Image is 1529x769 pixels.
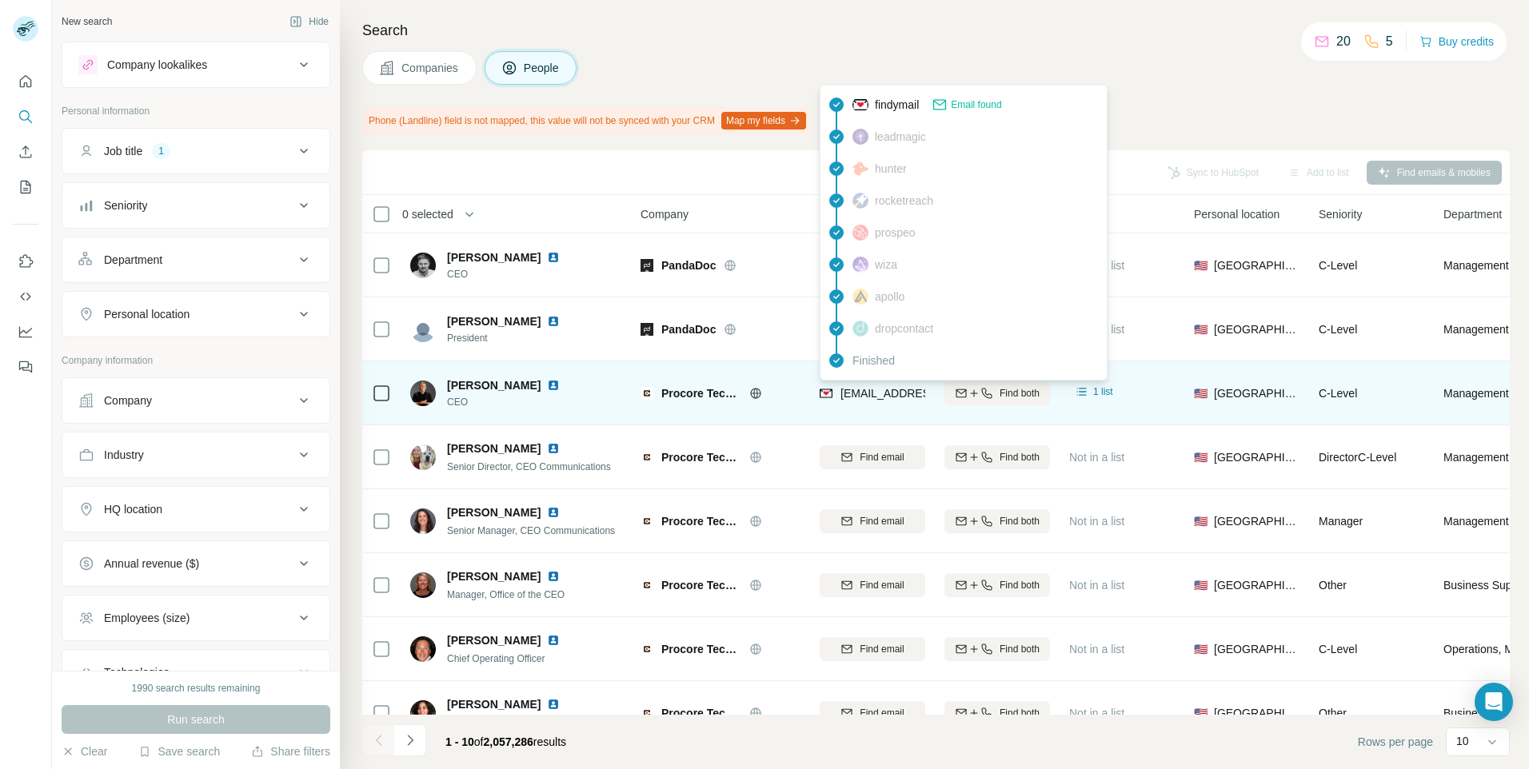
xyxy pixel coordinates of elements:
[445,735,566,748] span: results
[661,449,741,465] span: Procore Technologies
[1069,707,1124,719] span: Not in a list
[1194,513,1208,529] span: 🇺🇸
[13,247,38,276] button: Use Surfe on LinkedIn
[13,102,38,131] button: Search
[447,696,541,712] span: [PERSON_NAME]
[1336,32,1351,51] p: 20
[875,225,916,241] span: prospeo
[860,514,904,528] span: Find email
[820,637,925,661] button: Find email
[447,589,565,600] span: Manager, Office of the CEO
[641,451,653,464] img: Logo of Procore Technologies
[13,137,38,166] button: Enrich CSV
[447,504,541,520] span: [PERSON_NAME]
[1386,32,1393,51] p: 5
[447,331,579,345] span: President
[1319,451,1396,464] span: Director C-Level
[1319,643,1357,655] span: C-Level
[447,653,545,664] span: Chief Operating Officer
[1194,705,1208,721] span: 🇺🇸
[1443,206,1502,222] span: Department
[875,193,933,209] span: rocketreach
[474,735,484,748] span: of
[1319,206,1362,222] span: Seniority
[104,392,152,408] div: Company
[1214,321,1299,337] span: [GEOGRAPHIC_DATA]
[104,143,142,159] div: Job title
[820,509,925,533] button: Find email
[152,144,170,158] div: 1
[547,315,560,328] img: LinkedIn logo
[62,295,329,333] button: Personal location
[852,161,868,176] img: provider hunter logo
[447,313,541,329] span: [PERSON_NAME]
[62,46,329,84] button: Company lookalikes
[840,387,1030,400] span: [EMAIL_ADDRESS][DOMAIN_NAME]
[1194,321,1208,337] span: 🇺🇸
[62,186,329,225] button: Seniority
[875,161,907,177] span: hunter
[944,637,1050,661] button: Find both
[447,267,579,281] span: CEO
[62,353,330,368] p: Company information
[547,251,560,264] img: LinkedIn logo
[62,381,329,420] button: Company
[410,636,436,662] img: Avatar
[62,241,329,279] button: Department
[944,445,1050,469] button: Find both
[1456,733,1469,749] p: 10
[547,506,560,519] img: LinkedIn logo
[447,249,541,265] span: [PERSON_NAME]
[641,387,653,400] img: Logo of Procore Technologies
[104,447,144,463] div: Industry
[62,743,107,759] button: Clear
[860,578,904,592] span: Find email
[1069,451,1124,464] span: Not in a list
[1000,514,1040,528] span: Find both
[852,321,868,337] img: provider dropcontact logo
[1093,384,1113,399] span: 1 list
[875,289,904,305] span: apollo
[860,706,904,720] span: Find email
[1194,206,1279,222] span: Personal location
[1214,385,1299,401] span: [GEOGRAPHIC_DATA]
[410,381,436,406] img: Avatar
[447,440,541,456] span: [PERSON_NAME]
[820,701,925,725] button: Find email
[132,681,261,695] div: 1990 search results remaining
[1214,513,1299,529] span: [GEOGRAPHIC_DATA]
[721,112,806,129] button: Map my fields
[410,508,436,534] img: Avatar
[860,642,904,656] span: Find email
[661,321,716,337] span: PandaDoc
[410,253,436,278] img: Avatar
[661,577,741,593] span: Procore Technologies
[447,525,615,536] span: Senior Manager, CEO Communications
[661,513,741,529] span: Procore Technologies
[852,257,868,273] img: provider wiza logo
[641,259,653,272] img: Logo of PandaDoc
[547,442,560,455] img: LinkedIn logo
[1214,257,1299,273] span: [GEOGRAPHIC_DATA]
[547,379,560,392] img: LinkedIn logo
[1319,579,1347,592] span: Other
[641,515,653,528] img: Logo of Procore Technologies
[641,643,653,655] img: Logo of Procore Technologies
[447,395,579,409] span: CEO
[484,735,533,748] span: 2,057,286
[1194,385,1208,401] span: 🇺🇸
[860,450,904,464] span: Find email
[13,317,38,346] button: Dashboard
[641,579,653,592] img: Logo of Procore Technologies
[1214,641,1299,657] span: [GEOGRAPHIC_DATA]
[410,317,436,342] img: Avatar
[1214,705,1299,721] span: [GEOGRAPHIC_DATA]
[251,743,330,759] button: Share filters
[852,129,868,145] img: provider leadmagic logo
[875,97,919,113] span: findymail
[852,97,868,113] img: provider findymail logo
[1443,513,1509,529] span: Management
[1000,578,1040,592] span: Find both
[62,653,329,691] button: Technologies
[661,385,741,401] span: Procore Technologies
